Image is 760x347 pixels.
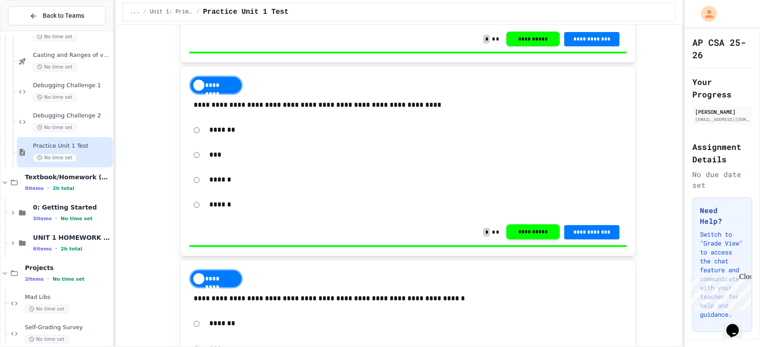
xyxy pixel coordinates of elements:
h2: Your Progress [692,76,752,101]
span: Textbook/Homework (CSAwesome) [25,173,111,181]
span: 3 items [33,216,52,222]
span: • [47,275,49,282]
div: Chat with us now!Close [4,4,61,56]
span: • [55,245,57,252]
span: / [143,8,146,16]
span: UNIT 1 HOMEWORK (DUE BEFORE UNIT 1 TEST) [33,234,111,242]
span: 2h total [53,186,74,191]
h3: Need Help? [700,205,744,226]
span: 2 items [25,276,44,282]
span: Practice Unit 1 Test [33,142,111,150]
span: ... [130,8,140,16]
iframe: chat widget [686,273,751,311]
span: No time set [25,335,69,343]
span: Unit 1: Primitive Types [150,8,193,16]
h1: AP CSA 25-26 [692,36,752,61]
span: No time set [33,32,77,41]
span: 9 items [25,186,44,191]
p: Switch to "Grade View" to access the chat feature and communicate with your teacher for help and ... [700,230,744,319]
span: 0: Getting Started [33,203,111,211]
span: • [47,185,49,192]
span: No time set [33,63,77,71]
span: No time set [33,153,77,162]
button: Back to Teams [8,6,106,25]
h2: Assignment Details [692,141,752,165]
span: / [196,8,199,16]
div: No due date set [692,169,752,190]
div: [EMAIL_ADDRESS][DOMAIN_NAME] [695,116,749,123]
iframe: chat widget [723,311,751,338]
span: Debugging Challenge 2 [33,112,111,120]
span: Practice Unit 1 Test [203,7,289,17]
span: 2h total [61,246,82,252]
div: [PERSON_NAME] [695,108,749,116]
span: Debugging Challenge 1 [33,82,111,89]
span: Casting and Ranges of variables - Quiz [33,52,111,59]
span: Self-Grading Survey [25,324,111,331]
div: My Account [691,4,719,24]
span: No time set [33,123,77,132]
span: • [55,215,57,222]
span: No time set [53,276,85,282]
span: Back to Teams [43,11,84,20]
span: Mad Libs [25,294,111,301]
span: No time set [33,93,77,101]
span: No time set [61,216,93,222]
span: No time set [25,305,69,313]
span: 6 items [33,246,52,252]
span: Projects [25,264,111,272]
